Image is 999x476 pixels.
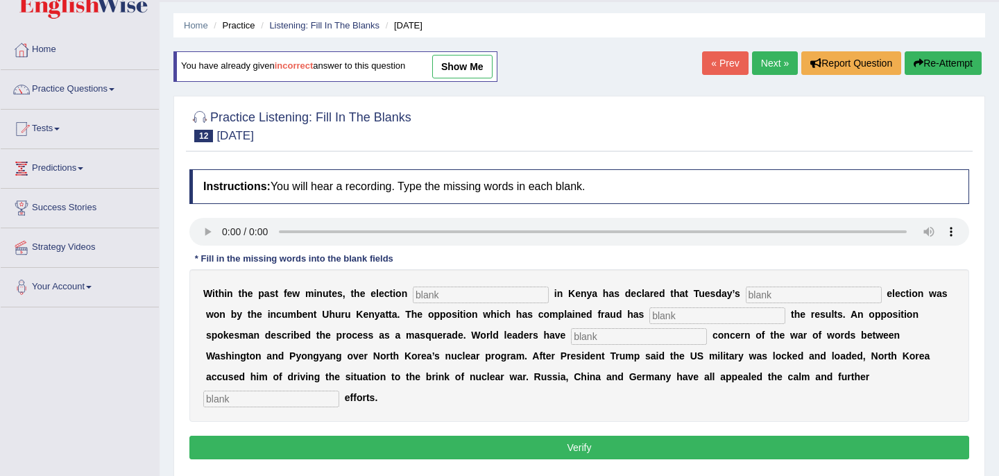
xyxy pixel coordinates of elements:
b: p [434,309,440,320]
b: l [490,330,493,341]
b: h [794,309,801,320]
b: e [287,288,293,299]
b: W [471,330,480,341]
b: a [567,309,572,320]
b: K [356,309,363,320]
b: s [837,309,843,320]
b: i [314,288,316,299]
b: n [219,309,225,320]
b: W [206,350,215,362]
b: n [894,330,900,341]
b: n [575,309,581,320]
b: t [238,288,241,299]
b: y [727,288,733,299]
b: n [472,309,478,320]
b: n [307,309,314,320]
input: blank [746,287,882,303]
b: r [486,330,490,341]
b: o [428,309,434,320]
b: p [558,309,565,320]
b: n [272,350,278,362]
b: p [875,309,881,320]
b: o [446,309,452,320]
input: blank [649,307,785,324]
b: i [268,309,271,320]
b: h [543,330,549,341]
b: a [415,330,420,341]
b: s [270,288,275,299]
b: o [544,309,550,320]
b: s [337,288,343,299]
b: e [363,309,368,320]
h2: Practice Listening: Fill In The Blanks [189,108,411,142]
b: s [420,330,425,341]
b: i [909,288,912,299]
li: Practice [210,19,255,32]
b: s [851,330,856,341]
b: p [212,330,218,341]
b: Instructions: [203,180,271,192]
input: blank [571,328,707,345]
li: [DATE] [382,19,422,32]
b: w [827,330,835,341]
b: d [305,330,311,341]
b: o [395,288,402,299]
b: t [670,288,674,299]
b: e [889,330,894,341]
b: p [258,288,264,299]
b: n [744,330,751,341]
b: d [715,288,721,299]
b: i [224,288,227,299]
b: c [352,330,357,341]
b: s [363,330,368,341]
b: u [699,288,705,299]
b: a [395,330,401,341]
b: n [234,350,241,362]
b: w [292,288,300,299]
b: s [614,288,620,299]
b: p [440,309,446,320]
b: W [203,288,212,299]
b: l [376,288,379,299]
b: t [248,309,251,320]
b: e [302,309,307,320]
b: r [803,330,807,341]
b: o [346,330,352,341]
b: m [549,309,558,320]
b: i [497,309,499,320]
b: l [831,309,834,320]
b: o [217,330,223,341]
b: t [834,309,837,320]
b: U [322,309,329,320]
b: l [504,330,507,341]
small: [DATE] [216,129,254,142]
b: u [282,309,288,320]
b: a [592,288,597,299]
a: Practice Questions [1,70,159,105]
b: w [790,330,798,341]
b: e [458,330,463,341]
b: e [654,288,659,299]
b: o [887,309,893,320]
b: e [735,330,741,341]
b: t [385,309,388,320]
b: e [300,330,305,341]
b: o [869,309,875,320]
b: h [490,309,497,320]
b: l [564,309,567,320]
b: a [447,330,452,341]
b: r [811,309,814,320]
b: n [402,288,408,299]
b: h [219,288,225,299]
a: Home [1,31,159,65]
b: n [253,330,259,341]
b: i [554,288,557,299]
a: Success Stories [1,189,159,223]
b: a [549,330,555,341]
b: e [248,288,253,299]
b: t [791,309,794,320]
b: t [388,309,392,320]
b: t [314,309,317,320]
b: e [357,330,363,341]
b: t [906,288,910,299]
